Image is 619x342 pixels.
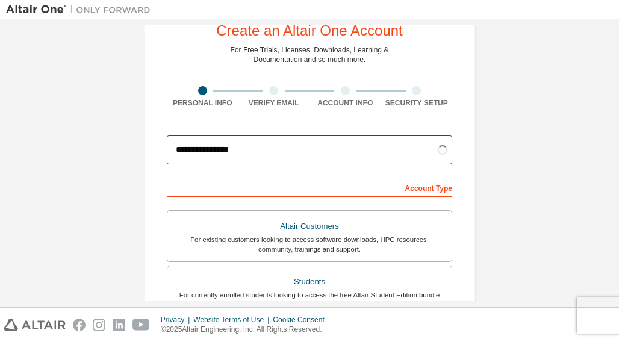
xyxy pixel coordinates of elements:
img: facebook.svg [73,319,86,331]
div: For currently enrolled students looking to access the free Altair Student Edition bundle and all ... [175,290,444,309]
img: altair_logo.svg [4,319,66,331]
div: Security Setup [381,98,453,108]
div: Website Terms of Use [193,315,273,325]
img: linkedin.svg [113,319,125,331]
div: Altair Customers [175,218,444,235]
div: Verify Email [238,98,310,108]
div: Create an Altair One Account [216,23,403,38]
div: For Free Trials, Licenses, Downloads, Learning & Documentation and so much more. [231,45,389,64]
div: Cookie Consent [273,315,331,325]
div: Personal Info [167,98,238,108]
div: Account Type [167,178,452,197]
div: For existing customers looking to access software downloads, HPC resources, community, trainings ... [175,235,444,254]
div: Students [175,273,444,290]
p: © 2025 Altair Engineering, Inc. All Rights Reserved. [161,325,332,335]
div: Privacy [161,315,193,325]
div: Account Info [309,98,381,108]
img: Altair One [6,4,157,16]
img: youtube.svg [132,319,150,331]
img: instagram.svg [93,319,105,331]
